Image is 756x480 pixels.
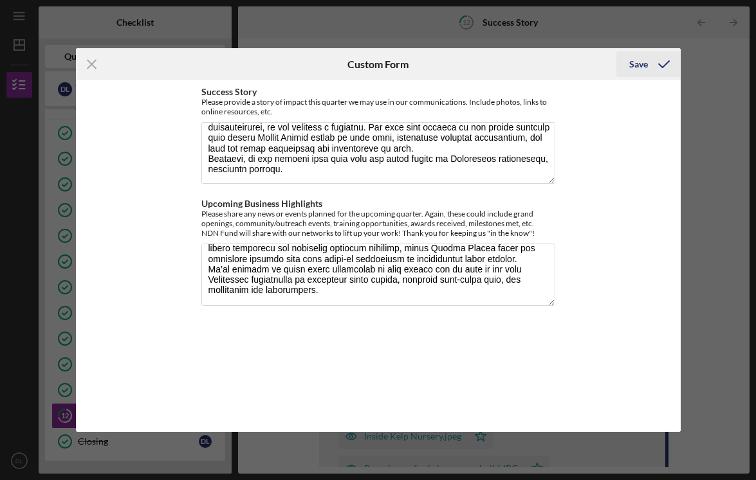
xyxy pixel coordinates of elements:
[201,209,555,238] div: Please share any news or events planned for the upcoming quarter. Again, these could include gran...
[347,58,409,70] h6: Custom Form
[201,97,555,116] div: Please provide a story of impact this quarter we may use in our communications. Include photos, l...
[201,86,257,97] label: Success Story
[629,51,648,77] div: Save
[616,51,680,77] button: Save
[201,198,322,209] label: Upcoming Business Highlights
[201,122,555,184] textarea: Lore Ipsumd Sitametcons adipisci elitse do eiu tempor incididu, utlabor etdolor mag aliquae ad MI...
[201,244,555,305] textarea: Lo ips dolorsit ametcon, Adipis Elitseddoei te incidid ut laboreet doloremag ali enim adminimveni...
